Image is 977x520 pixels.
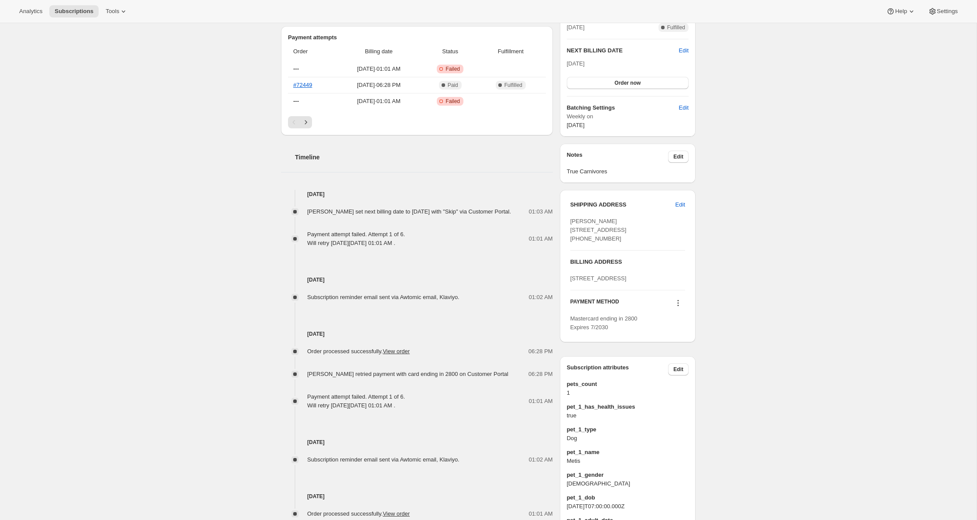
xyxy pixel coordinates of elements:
h4: [DATE] [281,275,553,284]
span: pet_1_gender [567,471,689,479]
h6: Batching Settings [567,103,679,112]
th: Order [288,42,336,61]
span: true [567,411,689,420]
span: Status [425,47,476,56]
span: 06:28 PM [528,370,553,379]
h3: BILLING ADDRESS [570,258,685,266]
h2: Payment attempts [288,33,546,42]
button: Subscriptions [49,5,99,17]
button: Next [300,116,312,128]
span: [PERSON_NAME] retried payment with card ending in 2800 on Customer Portal [307,371,508,377]
button: Help [881,5,921,17]
span: 01:01 AM [529,510,553,518]
span: [PERSON_NAME] [STREET_ADDRESS] [PHONE_NUMBER] [570,218,627,242]
span: Fulfilled [504,82,522,89]
span: 01:03 AM [529,207,553,216]
span: Failed [446,65,460,72]
h4: [DATE] [281,492,553,501]
button: Settings [923,5,963,17]
span: 01:02 AM [529,293,553,302]
h4: [DATE] [281,438,553,447]
span: [DATE] [567,122,585,128]
button: Edit [679,46,689,55]
span: Paid [448,82,458,89]
h3: SHIPPING ADDRESS [570,200,675,209]
span: [PERSON_NAME] set next billing date to [DATE] with "Skip" via Customer Portal. [307,208,511,215]
span: 01:02 AM [529,455,553,464]
div: Payment attempt failed. Attempt 1 of 6. Will retry [DATE][DATE] 01:01 AM . [307,393,405,410]
div: Payment attempt failed. Attempt 1 of 6. Will retry [DATE][DATE] 01:01 AM . [307,230,405,248]
span: 01:01 AM [529,234,553,243]
span: Subscription reminder email sent via Awtomic email, Klaviyo. [307,294,459,300]
span: Edit [679,103,689,112]
h4: [DATE] [281,330,553,338]
span: Weekly on [567,112,689,121]
span: Fulfillment [481,47,541,56]
button: Edit [670,198,690,212]
span: Failed [446,98,460,105]
span: Edit [675,200,685,209]
span: Fulfilled [667,24,685,31]
button: Edit [668,151,689,163]
span: Help [895,8,907,15]
span: Settings [937,8,958,15]
span: pet_1_name [567,448,689,457]
span: pets_count [567,380,689,389]
button: Analytics [14,5,48,17]
span: pet_1_type [567,425,689,434]
span: [DATE] · 06:28 PM [338,81,420,90]
span: 1 [567,389,689,397]
a: #72449 [293,82,312,88]
span: [DATE] · 01:01 AM [338,65,420,73]
span: pet_1_has_health_issues [567,403,689,411]
span: [DEMOGRAPHIC_DATA] [567,479,689,488]
span: [DATE] · 01:01 AM [338,97,420,106]
span: Order processed successfully. [307,510,410,517]
span: Metis [567,457,689,465]
nav: Pagination [288,116,546,128]
span: [DATE]T07:00:00.000Z [567,502,689,511]
span: Order now [614,79,641,86]
span: --- [293,65,299,72]
h4: [DATE] [281,190,553,199]
span: 06:28 PM [528,347,553,356]
span: Subscriptions [55,8,93,15]
span: [DATE] [567,60,585,67]
span: Edit [673,153,683,160]
button: Order now [567,77,689,89]
button: Edit [668,363,689,375]
span: Analytics [19,8,42,15]
a: View order [383,510,410,517]
span: True Carnivores [567,167,689,176]
span: pet_1_dob [567,493,689,502]
span: Dog [567,434,689,443]
span: Subscription reminder email sent via Awtomic email, Klaviyo. [307,456,459,463]
button: Edit [674,101,694,115]
span: --- [293,98,299,104]
button: Tools [100,5,133,17]
h3: Notes [567,151,668,163]
h3: PAYMENT METHOD [570,298,619,310]
span: Edit [673,366,683,373]
span: Tools [106,8,119,15]
span: Billing date [338,47,420,56]
span: [DATE] [567,23,585,32]
h2: NEXT BILLING DATE [567,46,679,55]
span: [STREET_ADDRESS] [570,275,627,282]
span: 01:01 AM [529,397,553,406]
h2: Timeline [295,153,553,162]
span: Order processed successfully. [307,348,410,355]
h3: Subscription attributes [567,363,668,375]
a: View order [383,348,410,355]
span: Mastercard ending in 2800 Expires 7/2030 [570,315,638,331]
